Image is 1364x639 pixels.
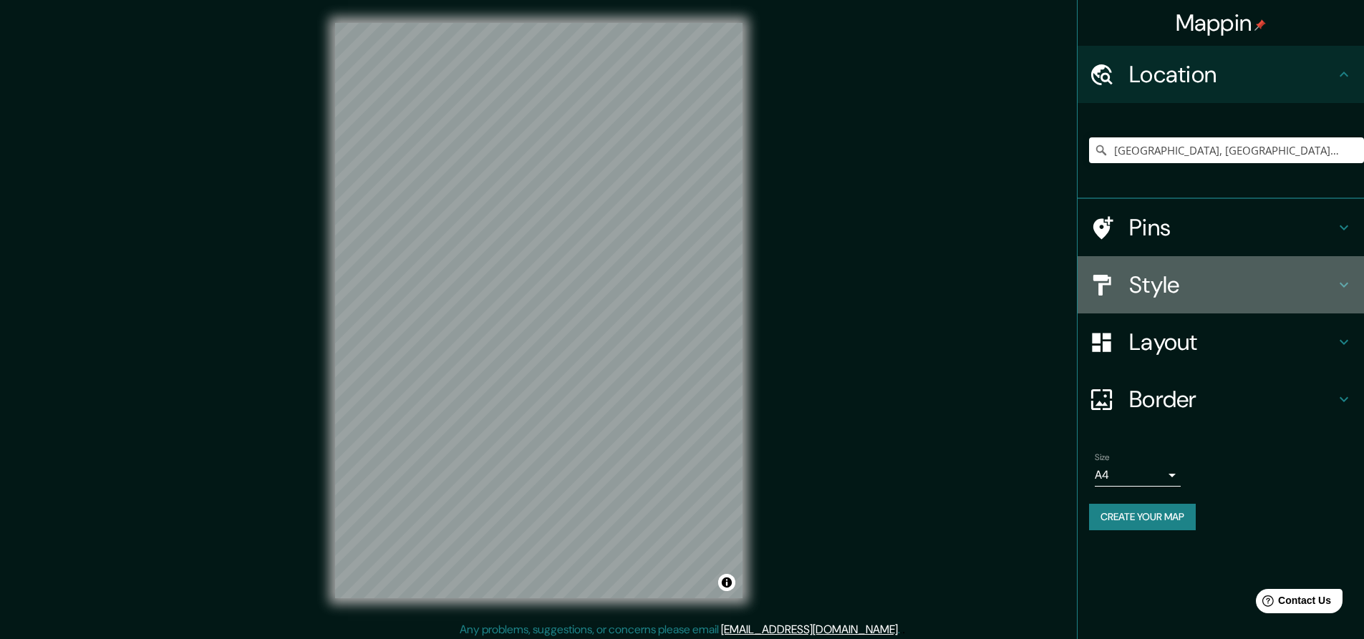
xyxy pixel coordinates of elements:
[335,23,743,598] canvas: Map
[1089,504,1196,530] button: Create your map
[1078,313,1364,371] div: Layout
[1129,385,1335,414] h4: Border
[1095,452,1110,464] label: Size
[718,574,735,591] button: Toggle attribution
[1078,46,1364,103] div: Location
[1129,60,1335,89] h4: Location
[1176,9,1267,37] h4: Mappin
[1129,328,1335,356] h4: Layout
[1095,464,1181,487] div: A4
[1078,371,1364,428] div: Border
[1254,19,1266,31] img: pin-icon.png
[1129,270,1335,299] h4: Style
[1129,213,1335,242] h4: Pins
[1078,256,1364,313] div: Style
[1089,137,1364,163] input: Pick your city or area
[900,621,902,638] div: .
[1078,199,1364,256] div: Pins
[460,621,900,638] p: Any problems, suggestions, or concerns please email .
[902,621,905,638] div: .
[721,622,898,637] a: [EMAIL_ADDRESS][DOMAIN_NAME]
[1237,583,1348,623] iframe: Help widget launcher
